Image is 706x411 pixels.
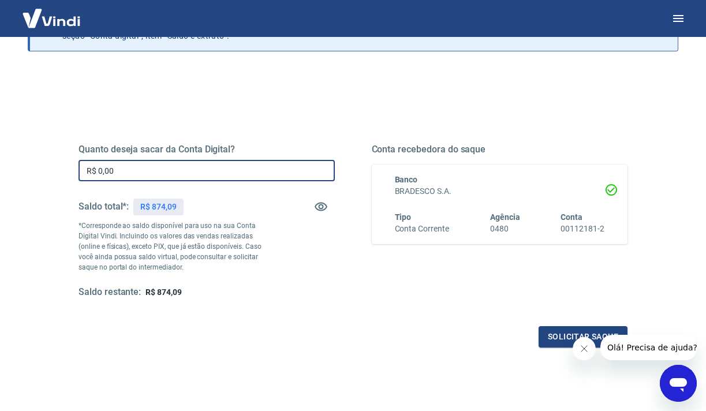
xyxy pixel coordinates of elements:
[79,144,335,155] h5: Quanto deseja sacar da Conta Digital?
[573,337,596,360] iframe: Fechar mensagem
[79,201,129,212] h5: Saldo total*:
[79,286,141,298] h5: Saldo restante:
[14,1,89,36] img: Vindi
[490,212,520,222] span: Agência
[79,221,271,272] p: *Corresponde ao saldo disponível para uso na sua Conta Digital Vindi. Incluindo os valores das ve...
[372,144,628,155] h5: Conta recebedora do saque
[539,326,627,348] button: Solicitar saque
[140,201,177,213] p: R$ 874,09
[561,223,604,235] h6: 00112181-2
[395,212,412,222] span: Tipo
[490,223,520,235] h6: 0480
[395,223,449,235] h6: Conta Corrente
[7,8,97,17] span: Olá! Precisa de ajuda?
[395,175,418,184] span: Banco
[561,212,582,222] span: Conta
[600,335,697,360] iframe: Mensagem da empresa
[145,287,182,297] span: R$ 874,09
[395,185,605,197] h6: BRADESCO S.A.
[660,365,697,402] iframe: Botão para abrir a janela de mensagens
